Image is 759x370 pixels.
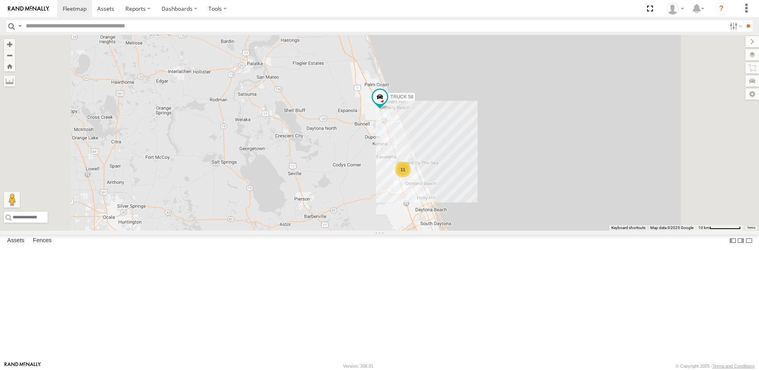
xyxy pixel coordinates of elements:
label: Fences [29,235,56,246]
button: Map Scale: 10 km per 75 pixels [696,225,743,231]
button: Zoom in [4,39,15,50]
label: Dock Summary Table to the Right [737,235,745,246]
button: Drag Pegman onto the map to open Street View [4,192,20,208]
button: Zoom out [4,50,15,61]
button: Keyboard shortcuts [611,225,645,231]
div: Version: 308.01 [343,364,374,368]
span: Map data ©2025 Google [650,225,694,230]
span: 10 km [698,225,709,230]
label: Measure [4,75,15,87]
a: Visit our Website [4,362,41,370]
label: Search Query [17,20,23,32]
i: ? [715,2,728,15]
a: Terms and Conditions [713,364,755,368]
div: Thomas Crowe [664,3,687,15]
label: Hide Summary Table [745,235,753,246]
a: Terms (opens in new tab) [747,226,755,229]
img: rand-logo.svg [8,6,49,12]
button: Zoom Home [4,61,15,71]
div: © Copyright 2025 - [676,364,755,368]
label: Dock Summary Table to the Left [729,235,737,246]
div: 11 [395,162,411,177]
label: Map Settings [746,89,759,100]
label: Search Filter Options [726,20,744,32]
label: Assets [3,235,28,246]
span: TRUCK 58 [390,94,413,100]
